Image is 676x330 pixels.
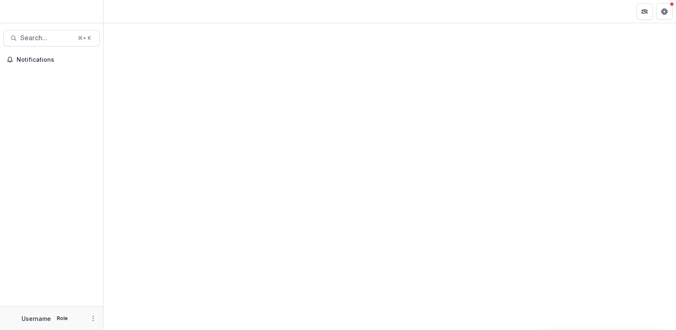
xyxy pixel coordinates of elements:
button: Search... [3,30,100,46]
div: ⌘ + K [76,34,93,43]
p: Username [22,314,51,323]
p: Role [54,315,70,322]
button: Get Help [656,3,673,20]
button: Partners [636,3,653,20]
span: Search... [20,34,73,42]
button: Notifications [3,53,100,66]
span: Notifications [17,56,96,63]
button: More [88,313,98,323]
nav: breadcrumb [107,5,142,17]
